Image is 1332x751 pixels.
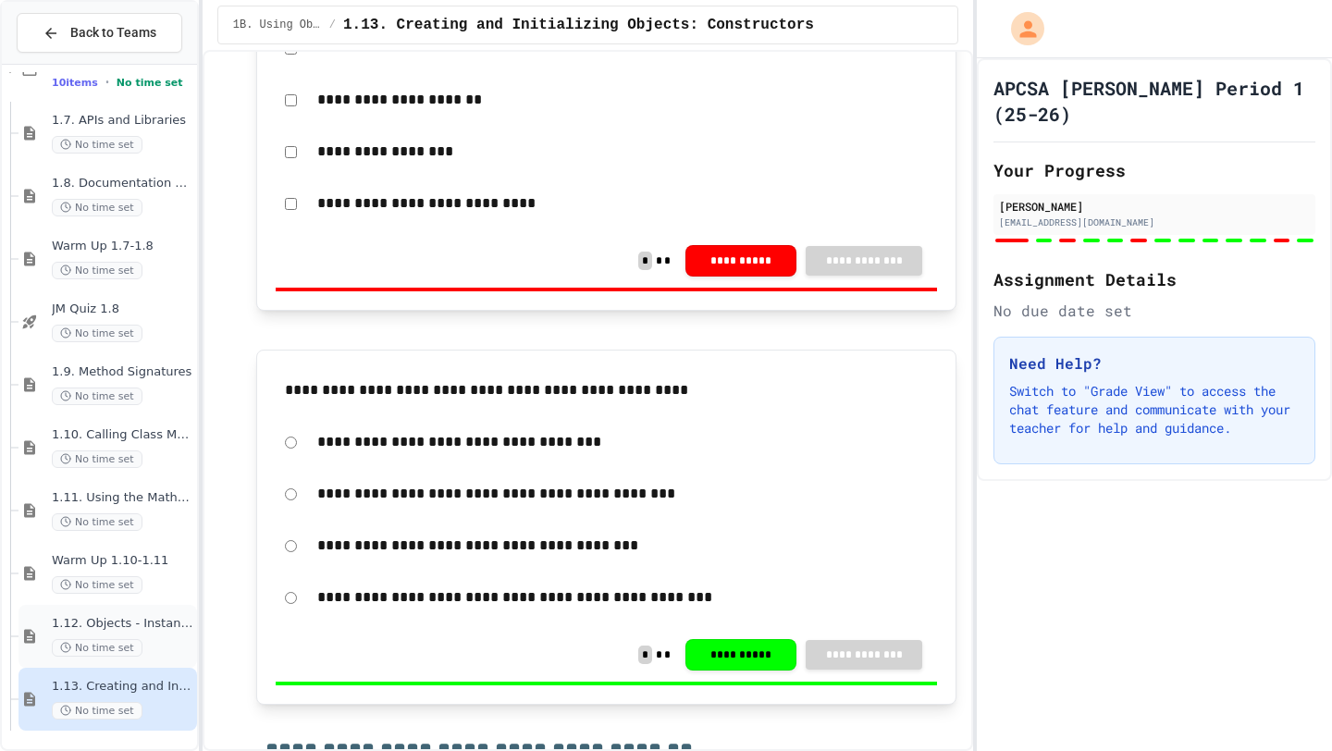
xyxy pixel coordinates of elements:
span: No time set [117,77,183,89]
h2: Assignment Details [993,266,1315,292]
p: Switch to "Grade View" to access the chat feature and communicate with your teacher for help and ... [1009,382,1300,437]
div: [EMAIL_ADDRESS][DOMAIN_NAME] [999,215,1310,229]
span: 1.7. APIs and Libraries [52,113,193,129]
h2: Your Progress [993,157,1315,183]
span: No time set [52,576,142,594]
span: No time set [52,325,142,342]
span: No time set [52,388,142,405]
span: / [329,18,336,32]
span: 1.12. Objects - Instances of Classes [52,616,193,632]
span: 1B. Using Objects [233,18,322,32]
h1: APCSA [PERSON_NAME] Period 1 (25-26) [993,75,1315,127]
span: No time set [52,262,142,279]
div: My Account [992,7,1049,50]
span: No time set [52,639,142,657]
span: 1.11. Using the Math Class [52,490,193,506]
span: 1.13. Creating and Initializing Objects: Constructors [52,679,193,695]
div: [PERSON_NAME] [999,198,1310,215]
span: Warm Up 1.10-1.11 [52,553,193,569]
span: No time set [52,199,142,216]
span: 1.13. Creating and Initializing Objects: Constructors [343,14,814,36]
span: JM Quiz 1.8 [52,302,193,317]
span: • [105,75,109,90]
span: Warm Up 1.7-1.8 [52,239,193,254]
span: 1.8. Documentation with Comments and Preconditions [52,176,193,191]
button: Back to Teams [17,13,182,53]
span: 10 items [52,77,98,89]
span: 1.9. Method Signatures [52,364,193,380]
span: No time set [52,450,142,468]
span: No time set [52,136,142,154]
span: 1.10. Calling Class Methods [52,427,193,443]
h3: Need Help? [1009,352,1300,375]
span: Back to Teams [70,23,156,43]
span: No time set [52,702,142,720]
span: No time set [52,513,142,531]
div: No due date set [993,300,1315,322]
